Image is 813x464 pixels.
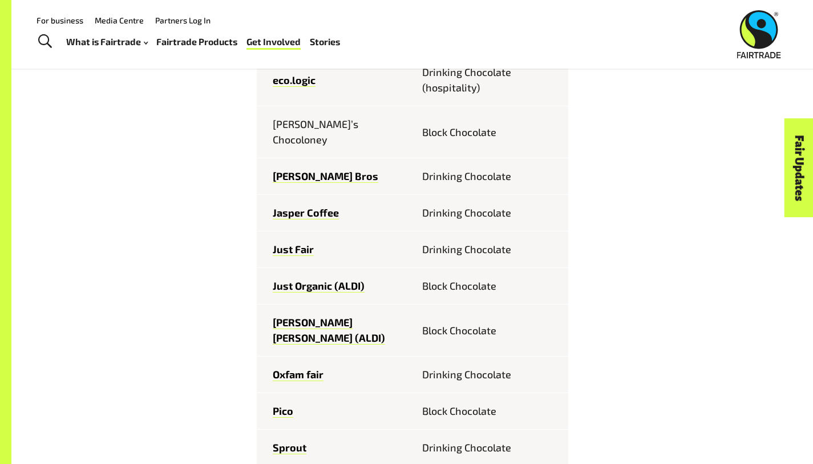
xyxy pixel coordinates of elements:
a: Partners Log In [155,15,211,25]
a: Just Fair [273,243,314,256]
td: Block Chocolate [412,106,568,158]
td: Block Chocolate [412,393,568,429]
td: Drinking Chocolate [412,356,568,393]
a: For business [37,15,83,25]
a: Toggle Search [31,27,59,56]
a: Fairtrade Products [156,34,237,50]
td: [PERSON_NAME]’s Chocoloney [257,106,412,158]
a: Pico [273,405,293,418]
a: Media Centre [95,15,144,25]
td: Drinking Chocolate [412,195,568,231]
a: What is Fairtrade [66,34,148,50]
a: Get Involved [246,34,301,50]
a: Just Organic (ALDI) [273,279,365,293]
a: Stories [310,34,340,50]
a: [PERSON_NAME] [PERSON_NAME] (ALDI) [273,316,385,345]
a: Jasper Coffee [273,206,339,219]
td: Block Chocolate [412,268,568,305]
td: Drinking Chocolate (hospitality) [412,54,568,106]
a: Oxfam fair [273,368,323,381]
img: Fairtrade Australia New Zealand logo [737,10,781,58]
td: Drinking Chocolate [412,158,568,195]
a: [PERSON_NAME] Bros [273,170,378,183]
td: Drinking Chocolate [412,231,568,268]
a: eco.logic [273,74,316,87]
a: Sprout [273,441,306,454]
td: Block Chocolate [412,305,568,357]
